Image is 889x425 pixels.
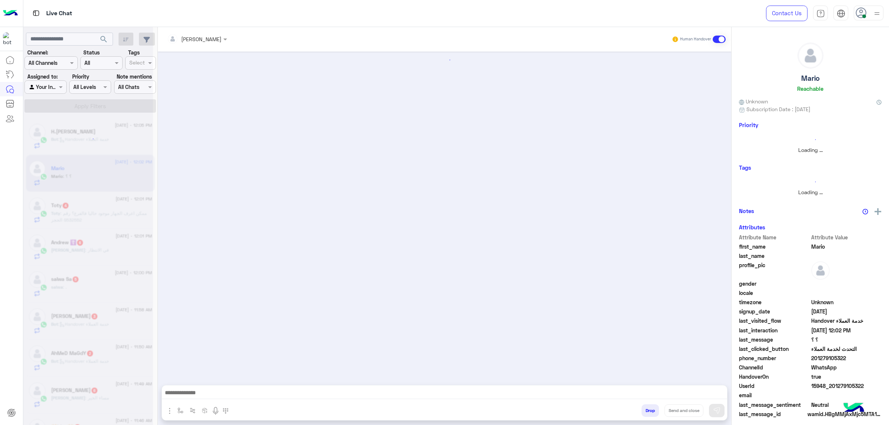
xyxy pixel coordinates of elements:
img: defaultAdmin.png [798,43,823,68]
button: Send and close [665,404,703,417]
span: 2025-09-01T14:14:13.679Z [811,308,882,315]
img: tab [31,9,41,18]
span: 201279105322 [811,354,882,362]
span: Loading ... [798,189,823,195]
span: gender [739,280,810,288]
div: loading... [741,175,880,188]
a: tab [813,6,828,21]
h5: Mario [801,74,820,83]
img: send voice note [211,406,220,415]
img: tab [837,9,845,18]
p: Live Chat [46,9,72,19]
span: last_message_id [739,410,806,418]
h6: Attributes [739,224,765,230]
span: Unknown [739,97,768,105]
img: 1403182699927242 [3,32,16,46]
span: phone_number [739,354,810,362]
span: wamid.HBgMMjAxMjc5MTA1MzIyFQIAEhggQUM4OUU3RTNFN0U0RUIxN0NBNkFCQUY4MkRBMjE3RjIA [808,410,882,418]
span: signup_date [739,308,810,315]
span: last_clicked_button [739,345,810,353]
img: make a call [223,408,229,414]
span: timezone [739,298,810,306]
span: null [811,280,882,288]
button: Trigger scenario [187,404,199,416]
h6: Priority [739,122,758,128]
div: loading... [81,132,94,145]
img: tab [816,9,825,18]
span: 2025-09-02T09:02:42.763Z [811,326,882,334]
span: ChannelId [739,363,810,371]
img: add [875,208,881,215]
h6: Notes [739,207,754,214]
span: true [811,373,882,381]
span: locale [739,289,810,297]
div: loading... [163,53,727,66]
small: Human Handover [680,36,711,42]
span: Unknown [811,298,882,306]
span: first_name [739,243,810,250]
h6: Tags [739,164,882,171]
span: 15948_201279105322 [811,382,882,390]
span: null [811,289,882,297]
img: send attachment [165,406,174,415]
span: last_visited_flow [739,317,810,325]
img: Logo [3,6,18,21]
span: last_message [739,336,810,343]
img: notes [862,209,868,215]
img: send message [713,407,720,414]
span: Subscription Date : [DATE] [746,105,810,113]
div: loading... [741,133,880,146]
span: Attribute Name [739,233,810,241]
span: null [811,391,882,399]
h6: Reachable [797,85,823,92]
span: ؟ ؟ [811,336,882,343]
span: last_name [739,252,810,260]
button: Drop [642,404,659,417]
img: select flow [177,408,183,414]
a: Contact Us [766,6,808,21]
img: profile [872,9,882,18]
img: hulul-logo.png [841,395,867,421]
div: Select [128,59,145,68]
span: email [739,391,810,399]
img: defaultAdmin.png [811,261,830,280]
span: Handover خدمة العملاء [811,317,882,325]
span: Attribute Value [811,233,882,241]
button: select flow [174,404,187,416]
span: 2 [811,363,882,371]
img: Trigger scenario [190,408,196,414]
span: Loading ... [798,147,823,153]
span: UserId [739,382,810,390]
span: profile_pic [739,261,810,278]
img: create order [202,408,208,414]
span: last_interaction [739,326,810,334]
span: التحدث لخدمة العملاء [811,345,882,353]
button: create order [199,404,211,416]
span: Mario [811,243,882,250]
span: last_message_sentiment [739,401,810,409]
span: 0 [811,401,882,409]
span: HandoverOn [739,373,810,381]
